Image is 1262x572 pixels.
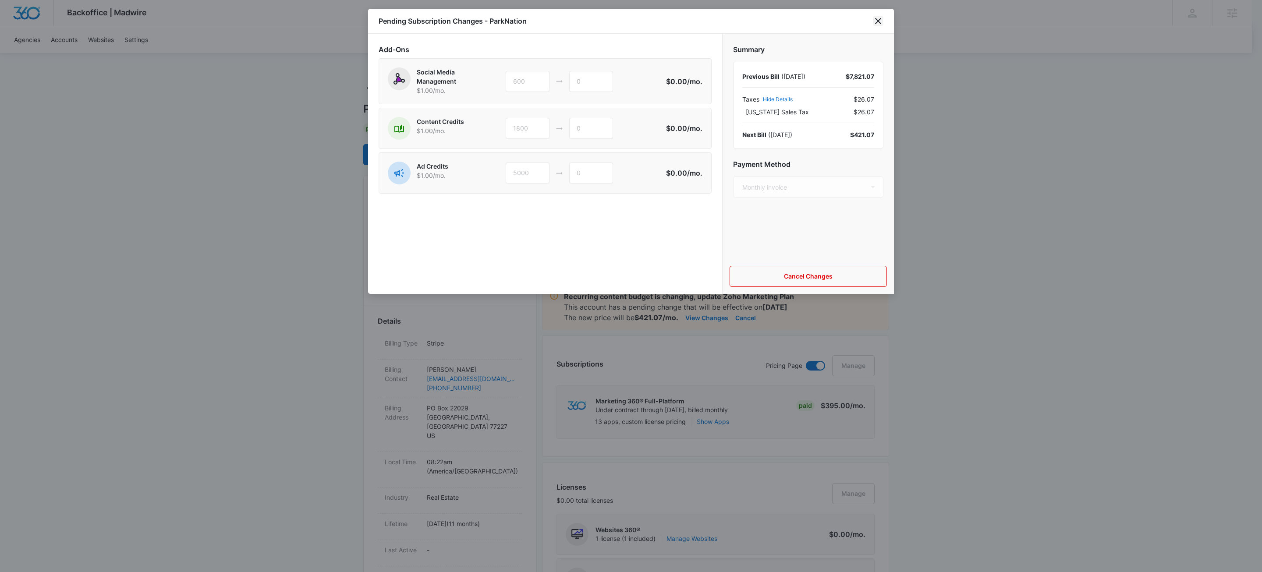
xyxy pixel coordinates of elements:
[742,131,766,138] span: Next Bill
[763,97,793,102] button: Hide Details
[687,124,702,133] span: /mo.
[742,72,805,81] div: ( [DATE] )
[687,169,702,177] span: /mo.
[661,123,702,134] p: $0.00
[733,159,883,169] h2: Payment Method
[733,44,883,55] h2: Summary
[417,162,448,171] p: Ad Credits
[730,266,887,287] button: Cancel Changes
[687,77,702,86] span: /mo.
[379,44,712,55] h2: Add-Ons
[417,117,464,126] p: Content Credits
[661,168,702,178] p: $0.00
[846,72,874,81] div: $7,821.07
[742,73,780,80] span: Previous Bill
[854,107,874,117] span: $26.07
[417,171,448,180] p: $1.00 /mo.
[417,86,486,95] p: $1.00 /mo.
[417,67,486,86] p: Social Media Management
[746,107,809,117] span: [US_STATE] Sales Tax
[417,126,464,135] p: $1.00 /mo.
[661,76,702,87] p: $0.00
[854,95,874,104] span: $26.07
[850,130,874,139] div: $421.07
[873,16,883,26] button: close
[379,16,527,26] h1: Pending Subscription Changes - ParkNation
[742,95,759,104] span: Taxes
[742,130,792,139] div: ( [DATE] )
